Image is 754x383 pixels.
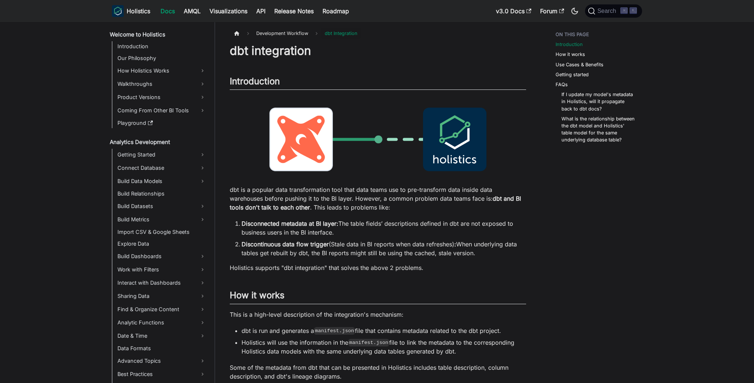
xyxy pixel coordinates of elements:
[556,51,585,58] a: How it works
[620,7,628,14] kbd: ⌘
[115,91,208,103] a: Product Versions
[561,91,635,112] a: If I update my model's metadata in Holistics, will it propagate back to dbt docs?
[491,5,536,17] a: v3.0 Docs
[230,310,526,319] p: This is a high-level description of the integration's mechanism:
[454,240,456,248] strong: :
[321,28,361,39] span: dbt Integration
[115,277,208,289] a: Interact with Dashboards
[115,317,208,328] a: Analytic Functions
[230,290,526,304] h2: How it works
[230,43,526,58] h1: dbt integration
[156,5,179,17] a: Docs
[179,5,205,17] a: AMQL
[115,227,208,237] a: Import CSV & Google Sheets
[242,240,329,248] strong: Discontinuous data flow trigger
[115,214,208,225] a: Build Metrics
[242,326,526,335] li: dbt is run and generates a file that contains metadata related to the dbt project.
[115,290,208,302] a: Sharing Data
[230,28,244,39] a: Home page
[205,5,252,17] a: Visualizations
[585,4,642,18] button: Search (Command+K)
[112,5,150,17] a: HolisticsHolistics
[630,7,637,14] kbd: K
[115,330,208,342] a: Date & Time
[115,250,208,262] a: Build Dashboards
[230,263,526,272] p: Holistics supports "dbt integration" that solves the above 2 problems.
[115,118,208,128] a: Playground
[318,5,353,17] a: Roadmap
[314,327,355,334] code: manifest.json
[230,363,526,381] p: Some of the metadata from dbt that can be presented in Holistics includes table description, colu...
[242,338,526,356] li: Holistics will use the information in the file to link the metadata to the corresponding Holistic...
[115,368,208,380] a: Best Practices
[115,343,208,354] a: Data Formats
[230,76,526,90] h2: Introduction
[115,53,208,63] a: Our Philosophy
[127,7,150,15] b: Holistics
[112,5,124,17] img: Holistics
[242,240,526,257] li: (Stale data in BI reports when data refreshes) When underlying data tables get rebuilt by dbt, th...
[556,61,603,68] a: Use Cases & Benefits
[115,175,208,187] a: Build Data Models
[115,65,208,77] a: How Holistics Works
[230,96,526,183] img: dbt-to-holistics
[569,5,581,17] button: Switch between dark and light mode (currently dark mode)
[595,8,621,14] span: Search
[536,5,568,17] a: Forum
[556,71,589,78] a: Getting started
[115,105,208,116] a: Coming From Other BI Tools
[561,115,635,144] a: What is the relationship between the dbt model and Holistics' table model for the same underlying...
[556,41,583,48] a: Introduction
[115,200,208,212] a: Build Datasets
[253,28,312,39] span: Development Workflow
[270,5,318,17] a: Release Notes
[105,22,215,383] nav: Docs sidebar
[115,239,208,249] a: Explore Data
[115,189,208,199] a: Build Relationships
[115,264,208,275] a: Work with Filters
[242,220,338,227] strong: Disconnected metadata at BI layer:
[115,78,208,90] a: Walkthroughs
[115,162,208,174] a: Connect Database
[115,355,208,367] a: Advanced Topics
[348,339,389,346] code: manifest.json
[115,149,208,161] a: Getting Started
[230,28,526,39] nav: Breadcrumbs
[242,219,526,237] li: The table fields’ descriptions defined in dbt are not exposed to business users in the BI interface.
[252,5,270,17] a: API
[556,81,568,88] a: FAQs
[115,303,208,315] a: Find & Organize Content
[108,137,208,147] a: Analytics Development
[230,185,526,212] p: dbt is a popular data transformation tool that data teams use to pre-transform data inside data w...
[108,29,208,40] a: Welcome to Holistics
[115,41,208,52] a: Introduction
